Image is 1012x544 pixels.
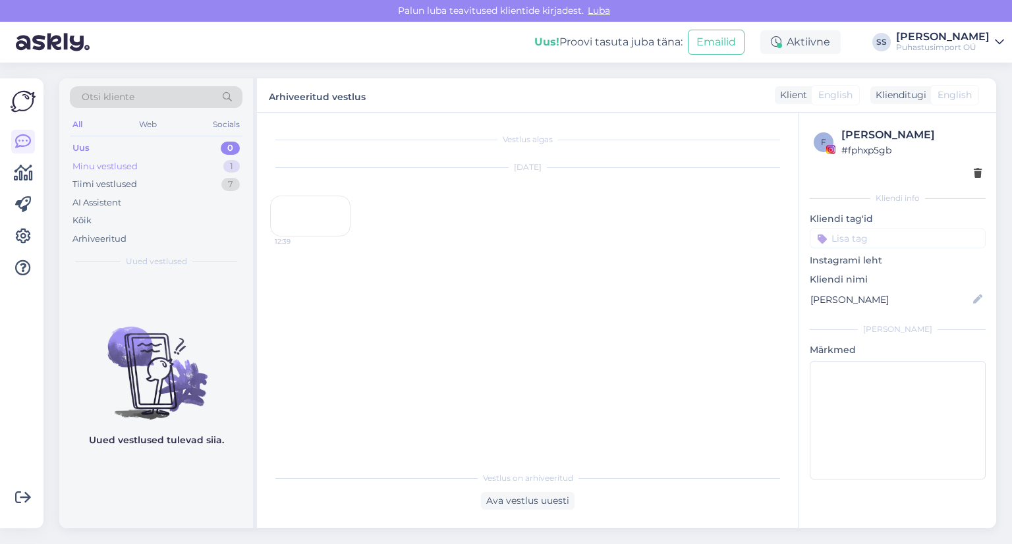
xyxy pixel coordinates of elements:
div: Tiimi vestlused [72,178,137,191]
span: Vestlus on arhiveeritud [483,472,573,484]
input: Lisa nimi [810,292,970,307]
div: Ava vestlus uuesti [481,492,575,510]
p: Uued vestlused tulevad siia. [89,433,224,447]
span: Luba [584,5,614,16]
span: English [938,88,972,102]
span: English [818,88,853,102]
button: Emailid [688,30,745,55]
p: Märkmed [810,343,986,357]
label: Arhiveeritud vestlus [269,86,366,104]
a: [PERSON_NAME]Puhastusimport OÜ [896,32,1004,53]
div: Vestlus algas [270,134,785,146]
p: Kliendi tag'id [810,212,986,226]
div: Puhastusimport OÜ [896,42,990,53]
div: Kliendi info [810,192,986,204]
input: Lisa tag [810,229,986,248]
div: 7 [221,178,240,191]
div: Arhiveeritud [72,232,126,246]
img: Askly Logo [11,89,36,114]
p: Instagrami leht [810,254,986,267]
span: 12:39 [275,236,324,246]
p: Kliendi nimi [810,273,986,286]
div: [PERSON_NAME] [896,32,990,42]
div: # fphxp5gb [841,143,982,157]
div: [DATE] [270,161,785,173]
div: [PERSON_NAME] [841,127,982,143]
div: AI Assistent [72,196,121,209]
b: Uus! [534,36,559,48]
div: Uus [72,142,90,155]
div: Klient [775,88,807,102]
img: No chats [59,303,253,422]
div: All [70,116,85,133]
div: Kõik [72,214,92,227]
div: 1 [223,160,240,173]
span: Otsi kliente [82,90,134,104]
div: Web [136,116,159,133]
div: Proovi tasuta juba täna: [534,34,683,50]
div: Klienditugi [870,88,926,102]
div: Aktiivne [760,30,841,54]
div: 0 [221,142,240,155]
div: [PERSON_NAME] [810,323,986,335]
span: Uued vestlused [126,256,187,267]
div: SS [872,33,891,51]
div: Socials [210,116,242,133]
div: Minu vestlused [72,160,138,173]
span: f [821,137,826,147]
